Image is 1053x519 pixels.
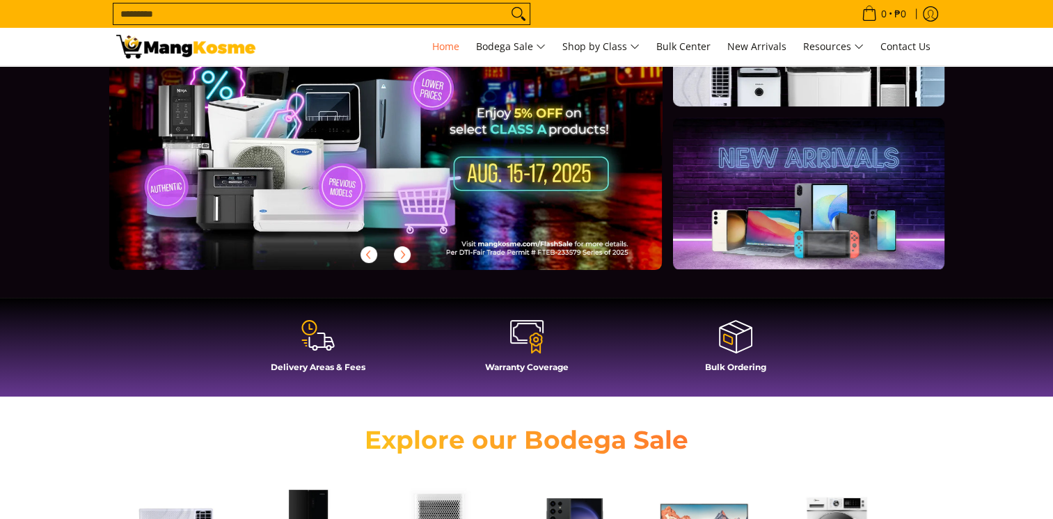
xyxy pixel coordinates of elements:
[507,3,530,24] button: Search
[429,362,624,372] h4: Warranty Coverage
[221,362,415,372] h4: Delivery Areas & Fees
[555,28,647,65] a: Shop by Class
[221,319,415,383] a: Delivery Areas & Fees
[116,35,255,58] img: Mang Kosme: Your Home Appliances Warehouse Sale Partner!
[432,40,459,53] span: Home
[720,28,793,65] a: New Arrivals
[649,28,718,65] a: Bulk Center
[354,239,384,270] button: Previous
[727,40,786,53] span: New Arrivals
[476,38,546,56] span: Bodega Sale
[429,319,624,383] a: Warranty Coverage
[857,6,910,22] span: •
[562,38,640,56] span: Shop by Class
[638,319,833,383] a: Bulk Ordering
[387,239,418,270] button: Next
[880,40,931,53] span: Contact Us
[879,9,889,19] span: 0
[269,28,937,65] nav: Main Menu
[803,38,864,56] span: Resources
[892,9,908,19] span: ₱0
[469,28,553,65] a: Bodega Sale
[796,28,871,65] a: Resources
[873,28,937,65] a: Contact Us
[325,424,729,456] h2: Explore our Bodega Sale
[638,362,833,372] h4: Bulk Ordering
[425,28,466,65] a: Home
[656,40,711,53] span: Bulk Center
